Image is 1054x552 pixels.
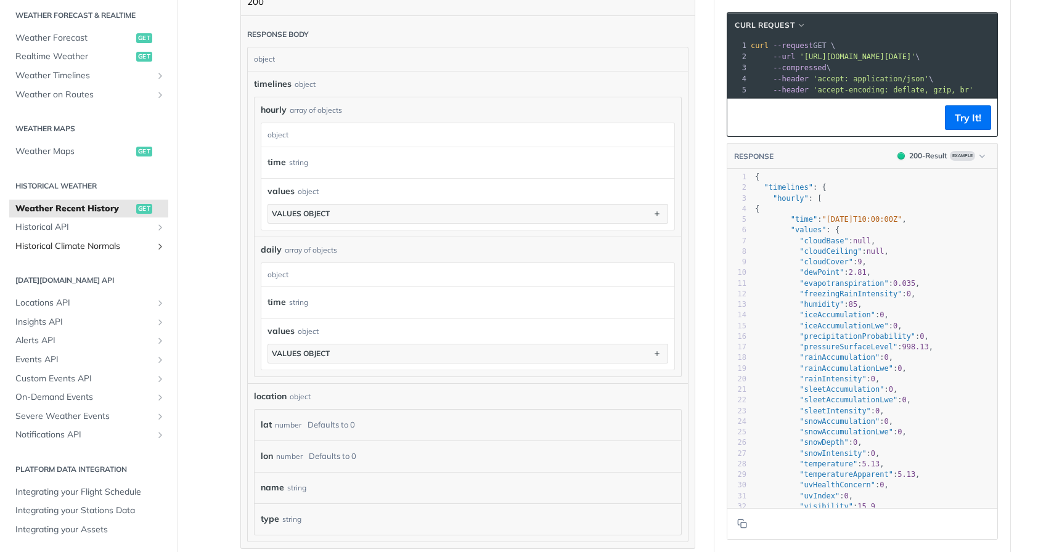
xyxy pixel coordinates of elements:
[9,388,168,407] a: On-Demand EventsShow subpages for On-Demand Events
[136,52,152,62] span: get
[247,29,309,40] div: Response body
[755,194,822,203] span: : [
[15,505,165,517] span: Integrating your Stations Data
[136,147,152,156] span: get
[298,186,319,197] div: object
[261,510,279,528] label: type
[9,181,168,192] h2: Historical Weather
[727,51,748,62] div: 2
[308,416,355,434] div: Defaults to 0
[799,460,857,468] span: "temperature"
[155,336,165,346] button: Show subpages for Alerts API
[261,123,671,147] div: object
[871,375,875,383] span: 0
[799,375,866,383] span: "rainIntensity"
[276,447,303,465] div: number
[867,247,884,256] span: null
[733,514,751,533] button: Copy to clipboard
[9,86,168,104] a: Weather on RoutesShow subpages for Weather on Routes
[15,297,152,309] span: Locations API
[289,293,308,311] div: string
[15,391,152,404] span: On-Demand Events
[755,375,880,383] span: : ,
[727,172,746,182] div: 1
[799,407,871,415] span: "sleetIntensity"
[751,41,835,50] span: GET \
[15,354,152,366] span: Events API
[727,374,746,384] div: 20
[799,310,875,319] span: "iceAccumulation"
[268,205,668,223] button: values object
[755,385,897,394] span: : ,
[751,63,831,72] span: \
[295,79,316,90] div: object
[727,469,746,480] div: 29
[240,16,695,549] div: 200
[799,364,893,373] span: "rainAccumulationLwe"
[268,344,668,363] button: values object
[891,150,991,162] button: 200200-ResultExample
[755,407,884,415] span: : ,
[268,185,295,198] span: values
[15,221,152,233] span: Historical API
[799,268,844,277] span: "dewPoint"
[727,214,746,225] div: 5
[287,479,306,497] div: string
[849,300,857,309] span: 85
[799,492,840,500] span: "uvIndex"
[155,241,165,251] button: Show subpages for Historical Climate Normals
[9,483,168,501] a: Integrating your Flight Schedule
[884,417,889,426] span: 0
[799,258,853,266] span: "cloudCover"
[799,332,915,341] span: "precipitationProbability"
[902,343,928,351] span: 998.13
[755,225,840,234] span: : {
[727,40,748,51] div: 1
[9,47,168,66] a: Realtime Weatherget
[727,427,746,437] div: 25
[155,392,165,402] button: Show subpages for On-Demand Events
[155,71,165,81] button: Show subpages for Weather Timelines
[15,316,152,328] span: Insights API
[727,395,746,405] div: 22
[893,279,915,288] span: 0.035
[844,492,849,500] span: 0
[755,237,875,245] span: : ,
[15,373,152,385] span: Custom Events API
[773,52,795,61] span: --url
[15,429,152,441] span: Notifications API
[248,47,685,71] div: object
[880,310,884,319] span: 0
[9,521,168,539] a: Integrating your Assets
[727,363,746,374] div: 19
[727,204,746,214] div: 4
[727,480,746,490] div: 30
[15,89,152,101] span: Weather on Routes
[799,353,880,362] span: "rainAccumulation"
[945,105,991,130] button: Try It!
[727,416,746,427] div: 24
[799,52,915,61] span: '[URL][DOMAIN_NAME][DATE]'
[799,438,848,447] span: "snowDepth"
[897,470,915,479] span: 5.13
[9,370,168,388] a: Custom Events APIShow subpages for Custom Events API
[272,349,330,358] div: values object
[727,236,746,246] div: 7
[15,240,152,253] span: Historical Climate Normals
[733,150,774,163] button: RESPONSE
[735,20,795,31] span: cURL Request
[727,310,746,320] div: 14
[755,322,902,330] span: : ,
[773,75,809,83] span: --header
[755,300,862,309] span: : ,
[727,331,746,342] div: 16
[727,342,746,352] div: 17
[733,108,751,127] button: Copy to clipboard
[871,449,875,458] span: 0
[799,449,866,458] span: "snowIntensity"
[813,75,929,83] span: 'accept: application/json'
[950,151,975,161] span: Example
[9,351,168,369] a: Events APIShow subpages for Events API
[902,396,906,404] span: 0
[9,275,168,286] h2: [DATE][DOMAIN_NAME] API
